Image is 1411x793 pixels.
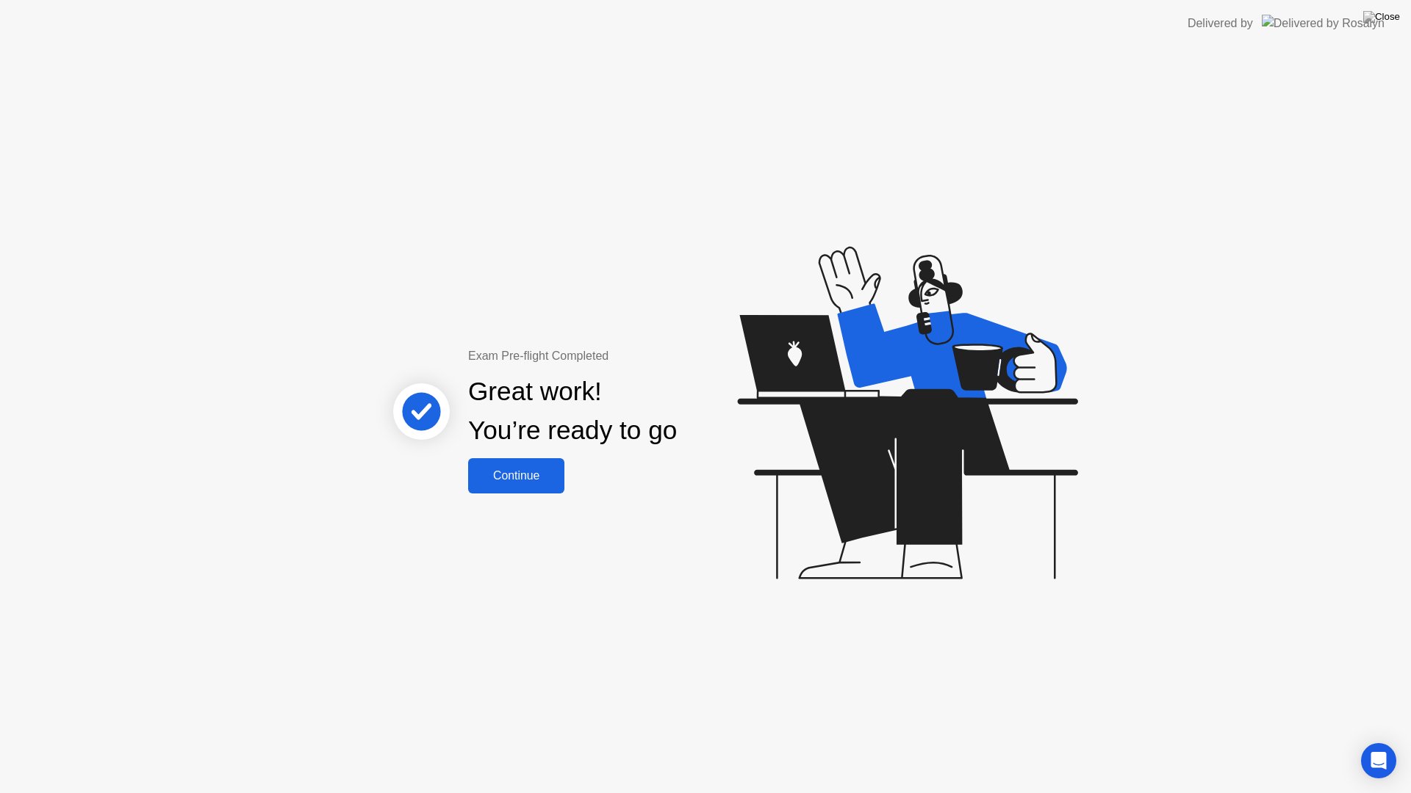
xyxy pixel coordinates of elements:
button: Continue [468,458,564,493]
div: Open Intercom Messenger [1361,743,1396,778]
div: Exam Pre-flight Completed [468,347,772,365]
img: Close [1363,11,1400,23]
div: Continue [473,469,560,482]
div: Delivered by [1188,15,1253,32]
div: Great work! You’re ready to go [468,372,677,450]
img: Delivered by Rosalyn [1262,15,1385,32]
